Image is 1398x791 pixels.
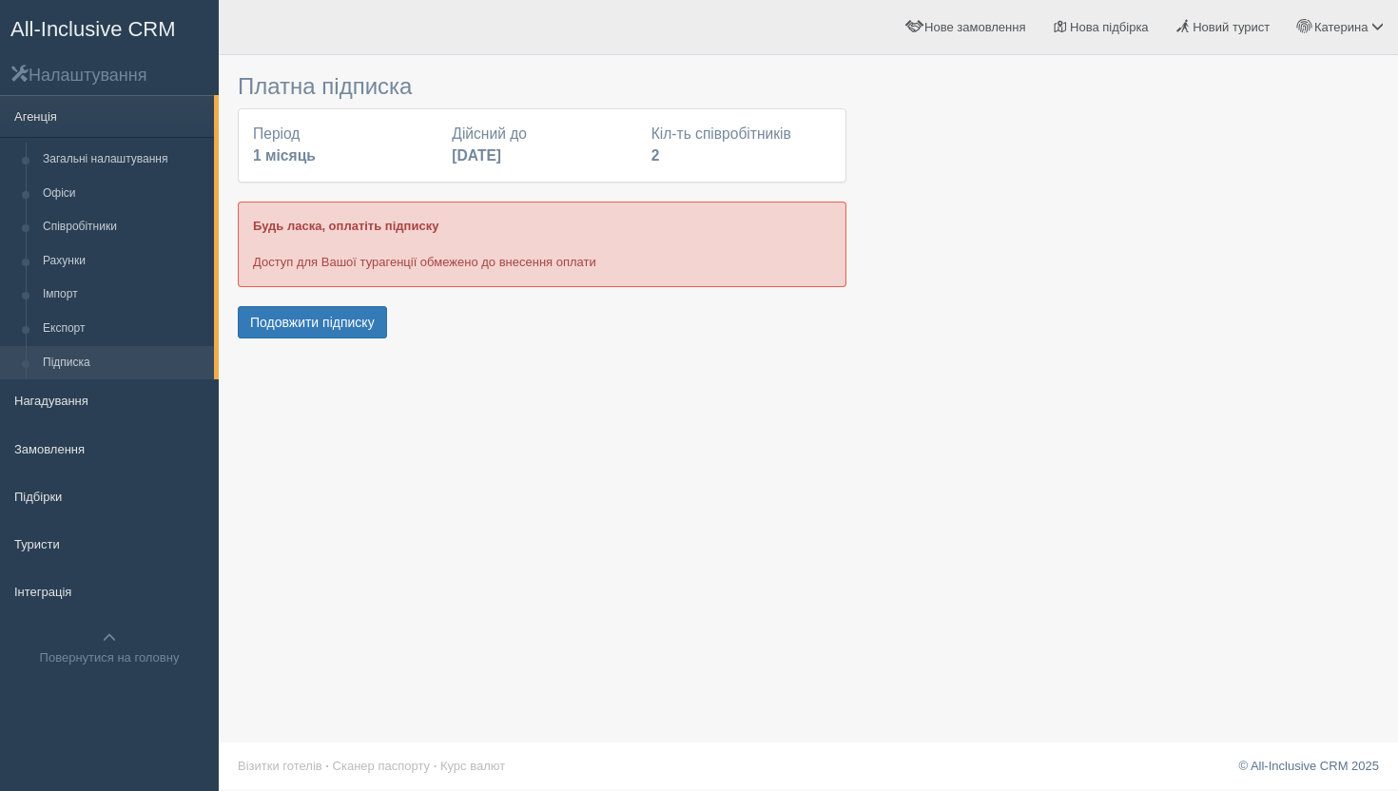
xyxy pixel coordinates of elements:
b: Будь ласка, оплатіть підписку [253,219,438,233]
h3: Платна підписка [238,74,846,99]
span: Нове замовлення [924,20,1025,34]
span: Нова підбірка [1070,20,1149,34]
span: · [434,759,437,773]
span: Катерина [1314,20,1368,34]
span: Новий турист [1193,20,1270,34]
span: All-Inclusive CRM [10,17,176,41]
div: Дійсний до [442,124,641,167]
a: Підписка [34,346,214,380]
a: © All-Inclusive CRM 2025 [1238,759,1379,773]
div: Період [243,124,442,167]
div: Кіл-ть співробітників [642,124,841,167]
a: Сканер паспорту [333,759,430,773]
b: [DATE] [452,147,501,164]
a: Курс валют [440,759,505,773]
div: Доступ для Вашої турагенції обмежено до внесення оплати [238,202,846,286]
span: · [325,759,329,773]
a: Загальні налаштування [34,143,214,177]
b: 1 місяць [253,147,316,164]
a: Експорт [34,312,214,346]
a: Рахунки [34,244,214,279]
a: All-Inclusive CRM [1,1,218,53]
button: Подовжити підписку [238,306,387,338]
b: 2 [651,147,660,164]
a: Імпорт [34,278,214,312]
a: Візитки готелів [238,759,322,773]
a: Офіси [34,177,214,211]
a: Співробітники [34,210,214,244]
